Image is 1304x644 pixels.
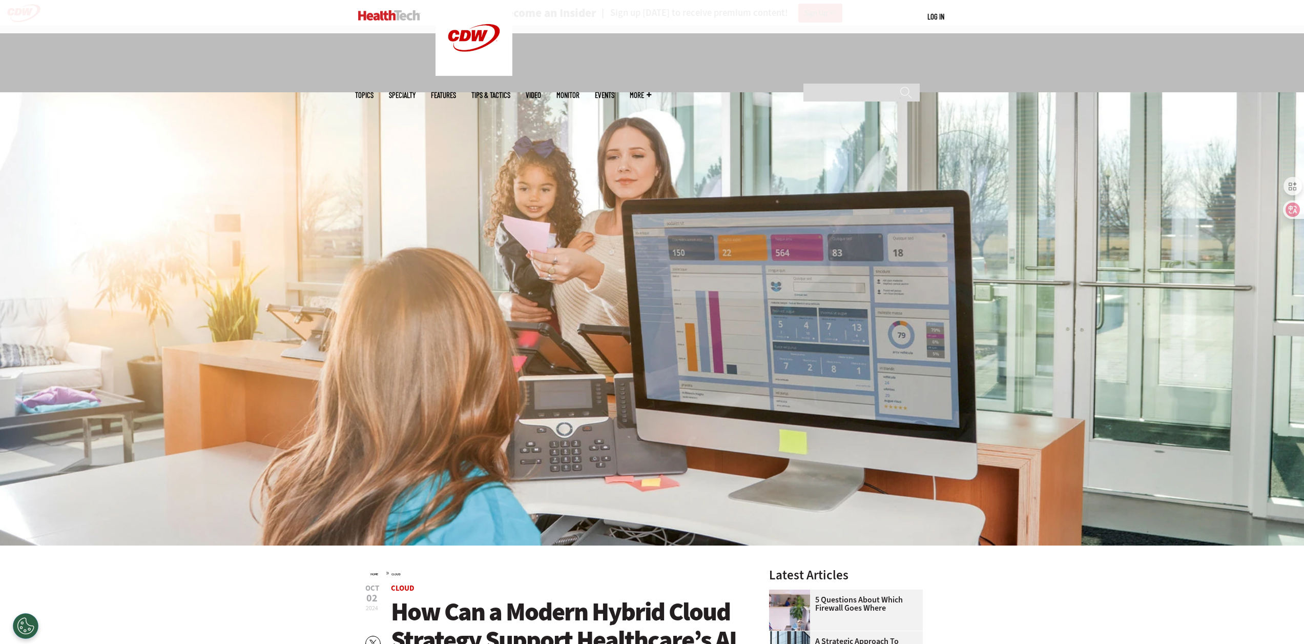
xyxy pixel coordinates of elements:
div: User menu [927,11,944,22]
img: Healthcare provider using computer [769,590,810,631]
a: Home [370,572,378,576]
a: Tips & Tactics [471,91,510,99]
span: More [630,91,651,99]
span: 2024 [366,604,378,612]
a: Health workers in a modern hospital [769,631,815,639]
a: MonITor [556,91,579,99]
div: » [370,569,742,577]
span: Oct [365,585,379,592]
span: 02 [365,593,379,603]
a: Cloud [391,572,401,576]
h3: Latest Articles [769,569,923,581]
a: Features [431,91,456,99]
span: Topics [355,91,374,99]
a: Video [526,91,541,99]
a: Log in [927,12,944,21]
a: 5 Questions About Which Firewall Goes Where [769,596,917,612]
img: Home [358,10,420,21]
button: Open Preferences [13,613,38,639]
div: Cookies Settings [13,613,38,639]
span: Specialty [389,91,416,99]
a: Cloud [391,583,415,593]
a: Healthcare provider using computer [769,590,815,598]
a: Events [595,91,614,99]
a: CDW [436,68,512,78]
